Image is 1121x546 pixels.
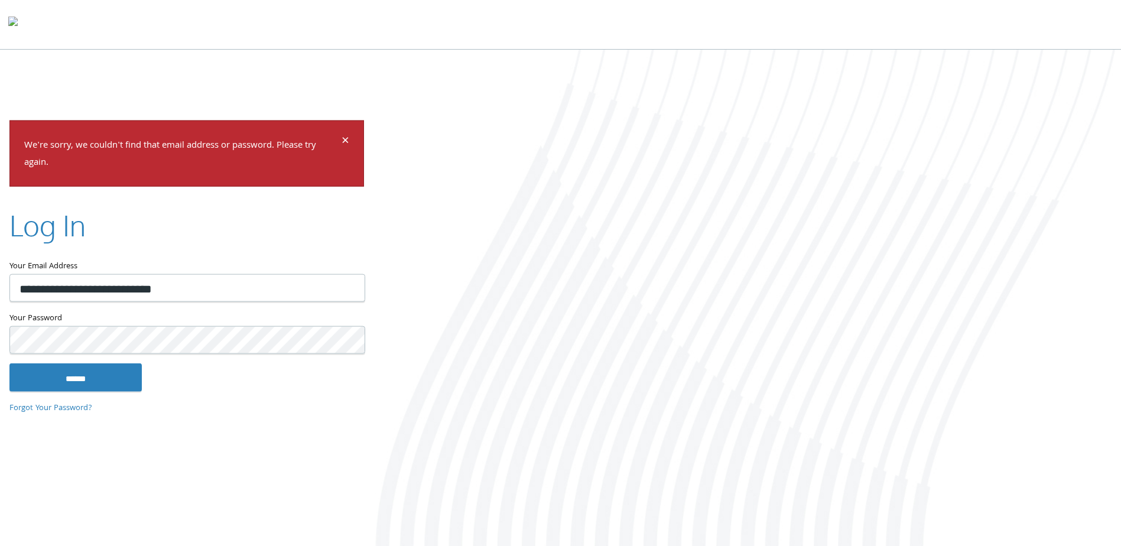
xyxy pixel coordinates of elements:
[8,12,18,36] img: todyl-logo-dark.svg
[24,138,340,172] p: We're sorry, we couldn't find that email address or password. Please try again.
[9,402,92,415] a: Forgot Your Password?
[9,311,364,326] label: Your Password
[342,135,349,149] button: Dismiss alert
[9,205,86,245] h2: Log In
[342,131,349,154] span: ×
